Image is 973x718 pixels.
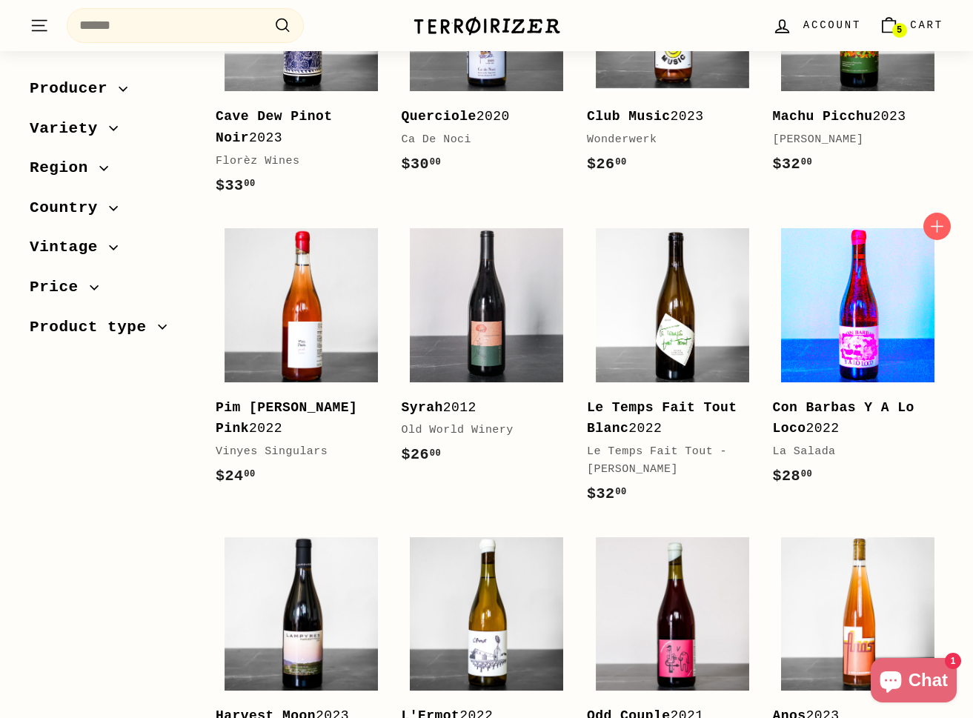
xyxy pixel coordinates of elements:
span: $32 [773,156,813,173]
span: $30 [402,156,442,173]
span: 5 [897,25,902,36]
sup: 00 [244,469,255,479]
span: $33 [216,177,256,194]
div: Vinyes Singulars [216,443,372,461]
span: $32 [587,485,627,502]
div: [PERSON_NAME] [773,131,929,149]
div: 2022 [216,397,372,440]
inbox-online-store-chat: Shopify online store chat [866,658,961,706]
button: Producer [30,73,192,113]
a: Con Barbas Y A Lo Loco2022La Salada [773,220,944,504]
span: $26 [587,156,627,173]
b: Club Music [587,109,671,124]
span: Product type [30,315,158,340]
div: 2022 [587,397,743,440]
span: Region [30,156,99,181]
button: Product type [30,311,192,351]
button: Country [30,192,192,232]
a: Le Temps Fait Tout Blanc2022Le Temps Fait Tout - [PERSON_NAME] [587,220,758,522]
b: Querciole [402,109,476,124]
div: 2020 [402,106,558,127]
div: 2023 [216,106,372,149]
span: Vintage [30,235,109,260]
span: $24 [216,468,256,485]
span: Cart [910,17,943,33]
span: $28 [773,468,813,485]
sup: 00 [615,487,626,497]
b: Machu Picchu [773,109,873,124]
b: Le Temps Fait Tout Blanc [587,400,737,436]
div: Wonderwerk [587,131,743,149]
span: Price [30,275,90,300]
sup: 00 [615,157,626,167]
div: La Salada [773,443,929,461]
div: 2023 [773,106,929,127]
sup: 00 [244,179,255,189]
span: Producer [30,76,119,102]
a: Pim [PERSON_NAME] Pink2022Vinyes Singulars [216,220,387,504]
div: 2023 [587,106,743,127]
div: 2022 [773,397,929,440]
sup: 00 [801,469,812,479]
sup: 00 [430,157,441,167]
b: Syrah [402,400,443,415]
button: Region [30,152,192,192]
button: Variety [30,113,192,153]
span: $26 [402,446,442,463]
button: Vintage [30,231,192,271]
div: Old World Winery [402,422,558,439]
sup: 00 [801,157,812,167]
div: Florèz Wines [216,153,372,170]
button: Price [30,271,192,311]
a: Cart [870,4,952,47]
b: Cave Dew Pinot Noir [216,109,333,145]
div: Le Temps Fait Tout - [PERSON_NAME] [587,443,743,479]
div: 2012 [402,397,558,419]
sup: 00 [430,448,441,459]
a: Syrah2012Old World Winery [402,220,573,482]
span: Country [30,196,109,221]
b: Con Barbas Y A Lo Loco [773,400,914,436]
b: Pim [PERSON_NAME] Pink [216,400,357,436]
div: Ca De Noci [402,131,558,149]
span: Variety [30,116,109,142]
span: Account [803,17,861,33]
a: Account [763,4,870,47]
